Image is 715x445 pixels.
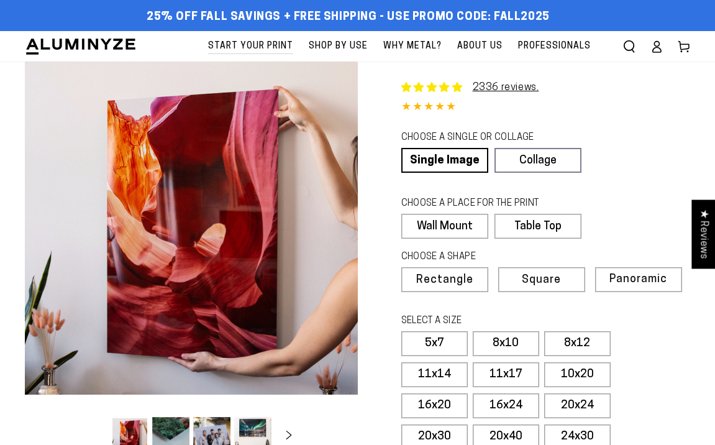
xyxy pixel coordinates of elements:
label: Wall Mount [401,214,488,239]
legend: CHOOSE A SINGLE OR COLLAGE [401,131,570,145]
a: Collage [494,148,581,173]
img: Aluminyze [25,37,137,56]
legend: CHOOSE A PLACE FOR THE PRINT [401,197,570,211]
a: Shop By Use [303,31,374,62]
label: 16x20 [401,393,468,418]
span: Panoramic [609,273,667,285]
label: Table Top [494,214,581,239]
label: 16x24 [473,393,539,418]
span: Start Your Print [208,39,293,54]
span: Professionals [518,39,591,54]
a: 2336 reviews. [473,83,539,93]
label: 10x20 [544,362,611,387]
legend: CHOOSE A SHAPE [401,250,570,264]
a: About Us [451,31,509,62]
label: 8x12 [544,331,611,356]
label: 11x17 [473,362,539,387]
a: Single Image [401,148,488,173]
label: 8x10 [473,331,539,356]
label: 20x24 [544,393,611,418]
span: About Us [457,39,503,54]
div: 4.85 out of 5.0 stars [401,99,691,117]
span: 25% off FALL Savings + Free Shipping - Use Promo Code: FALL2025 [147,11,550,24]
label: 11x14 [401,362,468,387]
label: 5x7 [401,331,468,356]
span: Why Metal? [383,39,442,54]
span: Rectangle [416,275,473,286]
span: Shop By Use [309,39,368,54]
a: Why Metal? [377,31,448,62]
div: Click to open Judge.me floating reviews tab [691,200,715,268]
span: Square [522,275,561,286]
a: Professionals [512,31,597,62]
a: Start Your Print [202,31,299,62]
legend: SELECT A SIZE [401,314,570,328]
summary: Search our site [616,33,643,60]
